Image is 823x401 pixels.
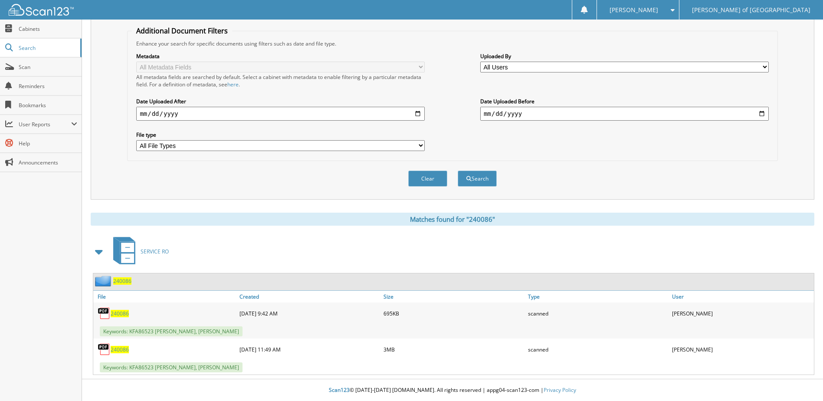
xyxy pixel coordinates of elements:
div: scanned [526,341,670,358]
div: © [DATE]-[DATE] [DOMAIN_NAME]. All rights reserved | appg04-scan123-com | [82,380,823,401]
span: Keywords: KFA86523 [PERSON_NAME], [PERSON_NAME] [100,326,243,336]
img: PDF.png [98,307,111,320]
div: 3MB [381,341,525,358]
img: scan123-logo-white.svg [9,4,74,16]
span: Scan [19,63,77,71]
span: Scan123 [329,386,350,394]
a: Created [237,291,381,302]
span: Keywords: KFA86523 [PERSON_NAME], [PERSON_NAME] [100,362,243,372]
div: scanned [526,305,670,322]
a: File [93,291,237,302]
a: here [227,81,239,88]
div: [DATE] 9:42 AM [237,305,381,322]
a: 240086 [111,346,129,353]
span: Help [19,140,77,147]
div: Enhance your search for specific documents using filters such as date and file type. [132,40,773,47]
button: Search [458,171,497,187]
img: PDF.png [98,343,111,356]
div: [PERSON_NAME] [670,341,814,358]
div: [DATE] 11:49 AM [237,341,381,358]
span: Search [19,44,76,52]
a: 240086 [111,310,129,317]
a: Size [381,291,525,302]
a: Privacy Policy [544,386,576,394]
span: Bookmarks [19,102,77,109]
a: 240086 [113,277,131,285]
input: end [480,107,769,121]
input: start [136,107,425,121]
img: folder2.png [95,276,113,286]
label: Uploaded By [480,53,769,60]
span: Reminders [19,82,77,90]
label: File type [136,131,425,138]
span: Announcements [19,159,77,166]
div: 695KB [381,305,525,322]
span: User Reports [19,121,71,128]
legend: Additional Document Filters [132,26,232,36]
button: Clear [408,171,447,187]
a: Type [526,291,670,302]
div: [PERSON_NAME] [670,305,814,322]
span: [PERSON_NAME] of [GEOGRAPHIC_DATA] [692,7,810,13]
iframe: Chat Widget [780,359,823,401]
label: Date Uploaded Before [480,98,769,105]
a: SERVICE RO [108,234,169,269]
label: Metadata [136,53,425,60]
span: [PERSON_NAME] [610,7,658,13]
label: Date Uploaded After [136,98,425,105]
span: SERVICE RO [141,248,169,255]
a: User [670,291,814,302]
span: Cabinets [19,25,77,33]
div: All metadata fields are searched by default. Select a cabinet with metadata to enable filtering b... [136,73,425,88]
div: Matches found for "240086" [91,213,814,226]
